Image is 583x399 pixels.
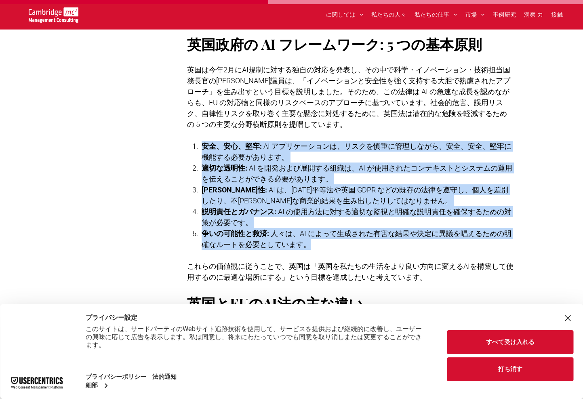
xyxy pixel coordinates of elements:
[187,65,510,129] span: 英国は今年2月にAI規制に対する独自の対応を発表し、その中で科学・イノベーション・技術担当国務長官の[PERSON_NAME]議員は、「イノベーションと安全性を強く支持する大胆で熟慮されたアプロ...
[367,8,410,21] a: 私たちの人々
[410,8,461,21] a: 私たちの仕事
[202,186,267,194] span: [PERSON_NAME]性:
[202,142,511,161] span: AI アプリケーションは、リスクを慎重に管理しながら、安全、安全、堅牢に機能する必要があります。
[202,164,512,183] span: AI を開発および展開する組織は、AI が使用されたコンテキストとシステムの運用を伝えることができる必要があります。
[547,8,567,21] a: 接触
[29,8,78,17] a: Your Business Transformed | Cambridge Management Consulting
[202,142,262,150] span: 安全、安心、堅牢:
[461,8,489,21] a: 市場
[187,293,363,312] span: 英国とEUのAI法の主な違い
[202,207,511,227] span: AI の使用方法に対する適切な監視と明確な説明責任を確保するための対策が必要です。
[322,8,367,21] a: に関しては
[202,207,276,216] span: 説明責任とガバナンス:
[202,186,508,205] span: AI は、[DATE]平等法や英国 GDPR などの既存の法律を遵守し、個人を差別したり、不[PERSON_NAME]な商業的結果を生み出したりしてはなりません。
[29,7,78,23] img: Go to Homepage
[187,34,482,53] span: 英国政府の AI フレームワーク: 5 つの基本原則
[187,262,514,281] span: これらの価値観に従うことで、英国は「英国を私たちの生活をより良い方向に変えるAIを構築して使用するのに最適な場所にする」という目標を達成したいと考えています。
[489,8,520,21] a: 事例研究
[520,8,547,21] a: 洞察 力
[202,229,511,249] span: 人々は、AI によって生成された有害な結果や決定に異議を唱えるための明確なルートを必要としています。
[202,164,247,172] span: 適切な透明性:
[202,229,269,238] span: 争いの可能性と救済:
